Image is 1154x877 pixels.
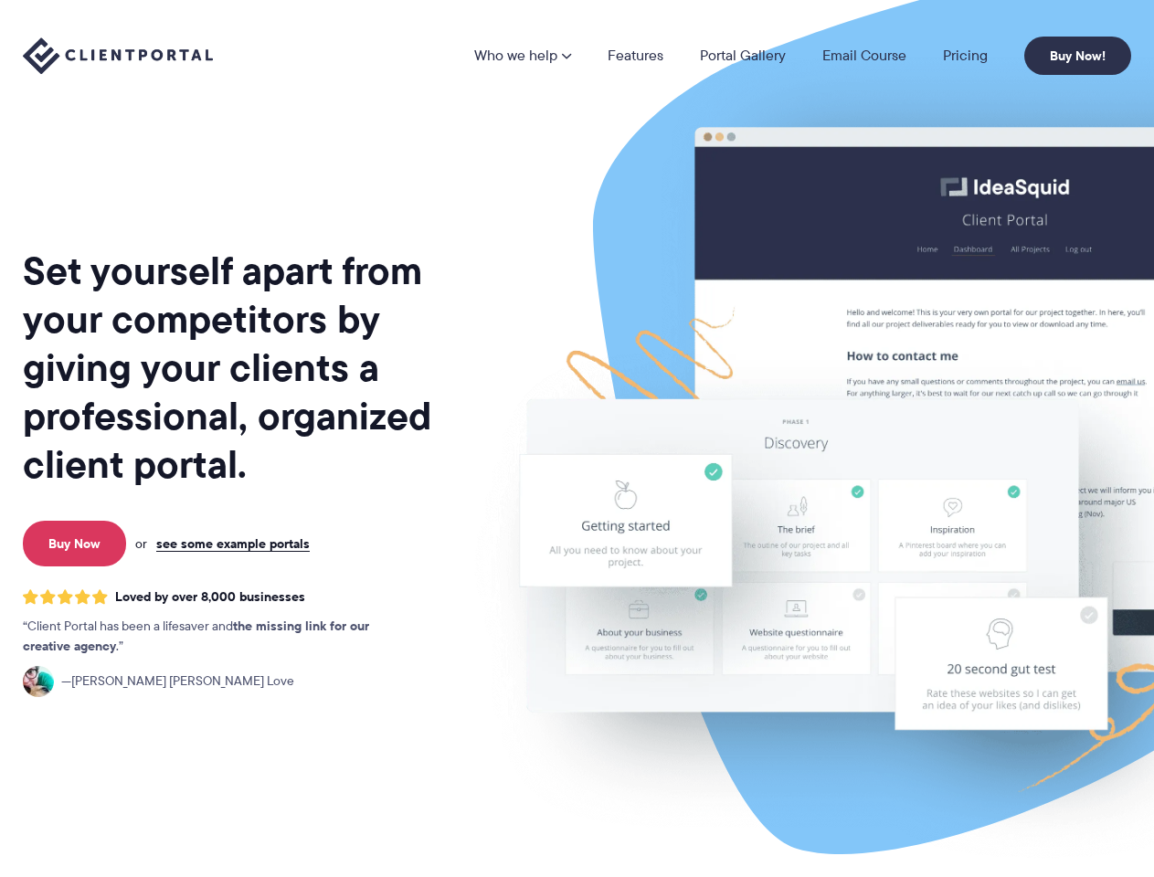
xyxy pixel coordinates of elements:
[943,48,988,63] a: Pricing
[608,48,663,63] a: Features
[822,48,906,63] a: Email Course
[1024,37,1131,75] a: Buy Now!
[23,616,369,656] strong: the missing link for our creative agency
[23,617,407,657] p: Client Portal has been a lifesaver and .
[23,247,466,489] h1: Set yourself apart from your competitors by giving your clients a professional, organized client ...
[115,589,305,605] span: Loved by over 8,000 businesses
[474,48,571,63] a: Who we help
[61,671,294,692] span: [PERSON_NAME] [PERSON_NAME] Love
[156,535,310,552] a: see some example portals
[700,48,786,63] a: Portal Gallery
[23,521,126,566] a: Buy Now
[135,535,147,552] span: or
